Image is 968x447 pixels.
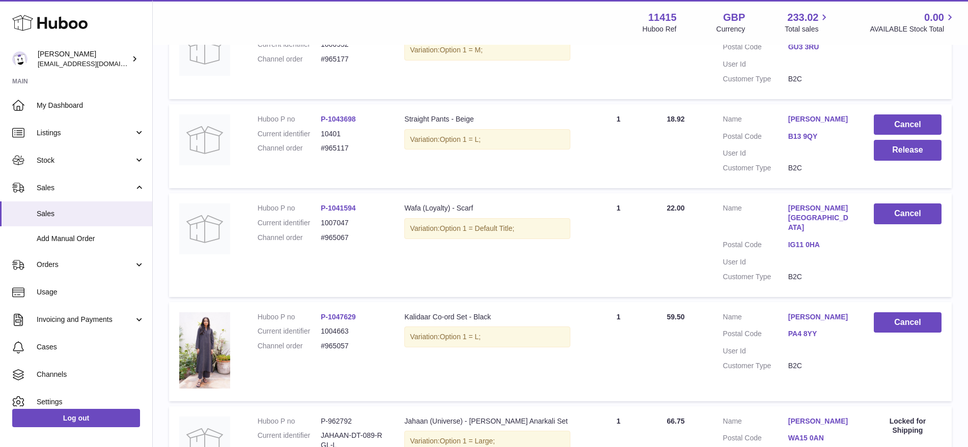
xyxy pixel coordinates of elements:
dd: #965057 [321,341,384,351]
span: Total sales [785,24,830,34]
span: Sales [37,209,145,219]
a: WA15 0AN [788,433,853,443]
a: [PERSON_NAME] [788,416,853,426]
strong: GBP [723,11,745,24]
div: Variation: [404,326,570,347]
img: no-photo.jpg [179,114,230,165]
a: P-1043698 [321,115,356,123]
img: no-photo.jpg [179,25,230,76]
dt: Name [723,416,788,429]
img: care@shopmanto.uk [12,51,27,67]
span: 233.02 [787,11,818,24]
dt: Huboo P no [258,312,321,322]
span: 66.75 [667,417,685,425]
div: Variation: [404,129,570,150]
dt: Customer Type [723,163,788,173]
dt: Current identifier [258,218,321,228]
span: Cases [37,342,145,352]
dt: Name [723,203,788,235]
span: Option 1 = L; [439,135,481,143]
dd: 10401 [321,129,384,139]
div: Locked for Shipping [874,416,942,436]
span: Add Manual Order [37,234,145,244]
div: Straight Pants - Beige [404,114,570,124]
img: 30_bd37c684-b71a-46aa-8aa5-4c9b2d803f99_1.jpg [179,312,230,389]
dd: B2C [788,163,853,173]
dd: B2C [788,361,853,371]
a: B13 9QY [788,132,853,141]
dt: User Id [723,148,788,158]
span: Option 1 = L; [439,333,481,341]
span: Channels [37,370,145,379]
span: Sales [37,183,134,193]
span: 59.50 [667,313,685,321]
div: Variation: [404,218,570,239]
dt: Postal Code [723,132,788,144]
dd: #965177 [321,54,384,64]
td: 1 [580,104,657,189]
dd: B2C [788,272,853,282]
dt: Name [723,312,788,324]
a: PA4 8YY [788,329,853,339]
dt: Huboo P no [258,114,321,124]
span: 0.00 [924,11,944,24]
span: Invoicing and Payments [37,315,134,324]
dd: #965067 [321,233,384,243]
div: Wafa (Loyalty) - Scarf [404,203,570,213]
a: [PERSON_NAME] [788,114,853,124]
dt: User Id [723,59,788,69]
dd: B2C [788,74,853,84]
span: Listings [37,128,134,138]
span: Option 1 = M; [439,46,482,54]
dt: Channel order [258,233,321,243]
span: 18.92 [667,115,685,123]
dt: Current identifier [258,326,321,336]
img: no-photo.jpg [179,203,230,254]
dt: Customer Type [723,74,788,84]
dt: Channel order [258,341,321,351]
div: Currency [716,24,745,34]
dt: Current identifier [258,129,321,139]
dt: Postal Code [723,240,788,252]
div: Jahaan (Universe) - [PERSON_NAME] Anarkali Set [404,416,570,426]
a: GU3 3RU [788,42,853,52]
div: [PERSON_NAME] [38,49,129,69]
span: AVAILABLE Stock Total [870,24,956,34]
span: Option 1 = Large; [439,437,495,445]
dt: Huboo P no [258,416,321,426]
dt: User Id [723,346,788,356]
span: Settings [37,397,145,407]
button: Cancel [874,312,942,333]
span: Option 1 = Default Title; [439,224,514,232]
span: My Dashboard [37,101,145,110]
dt: Customer Type [723,361,788,371]
dt: Postal Code [723,42,788,54]
div: Huboo Ref [643,24,677,34]
span: Orders [37,260,134,270]
button: Release [874,140,942,161]
span: [EMAIL_ADDRESS][DOMAIN_NAME] [38,59,150,68]
td: 1 [580,15,657,99]
dt: Postal Code [723,329,788,341]
td: 1 [580,193,657,296]
dt: Customer Type [723,272,788,282]
a: 0.00 AVAILABLE Stock Total [870,11,956,34]
dd: P-962792 [321,416,384,426]
dt: Name [723,114,788,127]
a: P-1047629 [321,313,356,321]
dd: 1004663 [321,326,384,336]
a: Log out [12,409,140,427]
dt: Postal Code [723,433,788,445]
a: IG11 0HA [788,240,853,250]
div: Variation: [404,40,570,61]
div: Kalidaar Co-ord Set - Black [404,312,570,322]
dd: #965117 [321,143,384,153]
a: P-1041594 [321,204,356,212]
a: 233.02 Total sales [785,11,830,34]
dt: Channel order [258,54,321,64]
dt: User Id [723,257,788,267]
button: Cancel [874,114,942,135]
td: 1 [580,302,657,401]
dt: Huboo P no [258,203,321,213]
strong: 11415 [648,11,677,24]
